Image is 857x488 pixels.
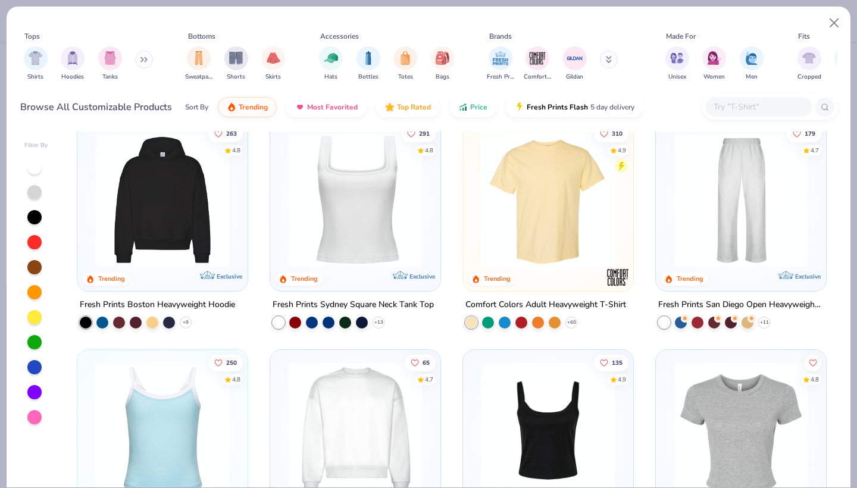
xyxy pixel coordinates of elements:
[61,46,85,82] div: filter for Hoodies
[227,359,237,365] span: 250
[708,51,721,65] img: Women Image
[740,46,764,82] div: filter for Men
[703,73,725,82] span: Women
[185,46,212,82] button: filter button
[487,46,514,82] button: filter button
[795,272,820,280] span: Exclusive
[286,97,367,117] button: Most Favorited
[324,73,337,82] span: Hats
[566,49,584,67] img: Gildan Image
[24,141,48,150] div: Filter By
[487,46,514,82] div: filter for Fresh Prints
[398,73,413,82] span: Totes
[218,97,277,117] button: Trending
[425,146,433,155] div: 4.8
[487,73,514,82] span: Fresh Prints
[811,146,819,155] div: 4.7
[798,31,810,42] div: Fits
[261,46,285,82] button: filter button
[702,46,726,82] button: filter button
[66,51,79,65] img: Hoodies Image
[217,272,242,280] span: Exclusive
[399,51,412,65] img: Totes Image
[425,375,433,384] div: 4.7
[802,51,816,65] img: Cropped Image
[665,46,689,82] button: filter button
[492,49,509,67] img: Fresh Prints Image
[61,73,84,82] span: Hoodies
[227,102,236,112] img: trending.gif
[282,133,428,267] img: 94a2aa95-cd2b-4983-969b-ecd512716e9a
[746,73,758,82] span: Men
[805,130,815,136] span: 179
[233,375,241,384] div: 4.8
[393,46,417,82] button: filter button
[658,297,824,312] div: Fresh Prints San Diego Open Heavyweight Sweatpants
[24,46,48,82] div: filter for Shirts
[489,31,512,42] div: Brands
[745,51,758,65] img: Men Image
[668,133,814,267] img: df5250ff-6f61-4206-a12c-24931b20f13c
[475,133,621,267] img: 029b8af0-80e6-406f-9fdc-fdf898547912
[261,46,285,82] div: filter for Skirts
[358,73,379,82] span: Bottles
[273,297,434,312] div: Fresh Prints Sydney Square Neck Tank Top
[618,146,626,155] div: 4.9
[267,51,280,65] img: Skirts Image
[80,297,235,312] div: Fresh Prints Boston Heavyweight Hoodie
[183,318,189,326] span: + 9
[319,46,343,82] div: filter for Hats
[787,125,821,142] button: Like
[759,318,768,326] span: + 11
[666,31,696,42] div: Made For
[449,97,496,117] button: Price
[188,31,215,42] div: Bottoms
[436,51,449,65] img: Bags Image
[356,46,380,82] div: filter for Bottles
[618,375,626,384] div: 4.9
[89,133,236,267] img: 91acfc32-fd48-4d6b-bdad-a4c1a30ac3fc
[431,46,455,82] button: filter button
[319,46,343,82] button: filter button
[797,46,821,82] div: filter for Cropped
[740,46,764,82] button: filter button
[224,46,248,82] button: filter button
[27,73,43,82] span: Shirts
[401,125,436,142] button: Like
[594,354,628,371] button: Like
[419,130,430,136] span: 291
[524,73,551,82] span: Comfort Colors
[423,359,430,365] span: 65
[811,375,819,384] div: 4.8
[320,31,359,42] div: Accessories
[594,125,628,142] button: Like
[566,73,583,82] span: Gildan
[528,49,546,67] img: Comfort Colors Image
[515,102,524,112] img: flash.gif
[29,51,42,65] img: Shirts Image
[227,73,245,82] span: Shorts
[436,73,449,82] span: Bags
[104,51,117,65] img: Tanks Image
[376,97,440,117] button: Top Rated
[307,102,358,112] span: Most Favorited
[324,51,338,65] img: Hats Image
[702,46,726,82] div: filter for Women
[20,100,172,114] div: Browse All Customizable Products
[224,46,248,82] div: filter for Shorts
[563,46,587,82] button: filter button
[185,102,208,112] div: Sort By
[209,354,243,371] button: Like
[393,46,417,82] div: filter for Totes
[431,46,455,82] div: filter for Bags
[606,265,630,289] img: Comfort Colors logo
[98,46,122,82] div: filter for Tanks
[102,73,118,82] span: Tanks
[233,146,241,155] div: 4.8
[397,102,431,112] span: Top Rated
[797,73,821,82] span: Cropped
[192,51,205,65] img: Sweatpants Image
[563,46,587,82] div: filter for Gildan
[265,73,281,82] span: Skirts
[612,130,623,136] span: 310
